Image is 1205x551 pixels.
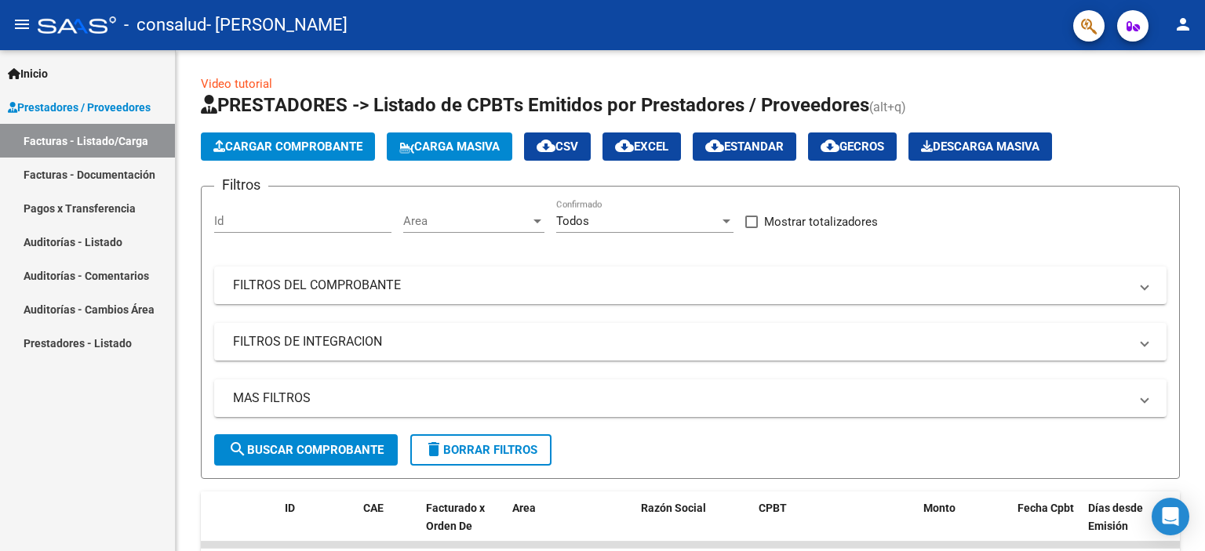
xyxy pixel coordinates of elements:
app-download-masive: Descarga masiva de comprobantes (adjuntos) [908,132,1052,161]
mat-icon: cloud_download [705,136,724,155]
span: Inicio [8,65,48,82]
span: Monto [923,502,956,514]
span: Razón Social [641,502,706,514]
mat-expansion-panel-header: FILTROS DEL COMPROBANTE [214,266,1167,304]
button: Borrar Filtros [410,434,552,466]
span: ID [285,502,295,514]
span: Facturado x Orden De [426,502,485,532]
span: - consalud [124,8,206,42]
span: CPBT [759,502,787,514]
h3: Filtros [214,174,268,196]
button: EXCEL [602,132,681,161]
span: Cargar Comprobante [213,140,362,154]
mat-icon: person [1174,15,1192,34]
mat-expansion-panel-header: MAS FILTROS [214,379,1167,417]
a: Video tutorial [201,77,272,91]
span: Estandar [705,140,784,154]
span: CSV [537,140,578,154]
div: Open Intercom Messenger [1152,498,1189,535]
mat-expansion-panel-header: FILTROS DE INTEGRACION [214,323,1167,361]
button: Cargar Comprobante [201,132,375,161]
span: Días desde Emisión [1088,502,1143,532]
button: CSV [524,132,591,161]
span: Prestadores / Proveedores [8,99,151,116]
span: - [PERSON_NAME] [206,8,348,42]
span: Fecha Cpbt [1018,502,1074,514]
span: CAE [363,502,384,514]
mat-icon: cloud_download [615,136,634,155]
span: Area [512,502,536,514]
button: Descarga Masiva [908,132,1052,161]
span: Buscar Comprobante [228,443,384,457]
mat-icon: delete [424,440,443,459]
mat-panel-title: FILTROS DE INTEGRACION [233,333,1129,350]
span: EXCEL [615,140,668,154]
span: PRESTADORES -> Listado de CPBTs Emitidos por Prestadores / Proveedores [201,94,869,116]
mat-panel-title: MAS FILTROS [233,390,1129,407]
span: Gecros [821,140,884,154]
mat-icon: cloud_download [821,136,839,155]
mat-icon: search [228,440,247,459]
mat-panel-title: FILTROS DEL COMPROBANTE [233,277,1129,294]
span: Area [403,214,530,228]
button: Gecros [808,132,897,161]
button: Estandar [693,132,796,161]
span: Carga Masiva [399,140,500,154]
span: Mostrar totalizadores [764,212,878,231]
mat-icon: menu [13,15,31,34]
button: Carga Masiva [387,132,512,161]
span: Descarga Masiva [921,140,1039,154]
span: Todos [556,214,589,228]
mat-icon: cloud_download [537,136,555,155]
span: (alt+q) [869,100,906,114]
span: Borrar Filtros [424,443,537,457]
button: Buscar Comprobante [214,434,398,466]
